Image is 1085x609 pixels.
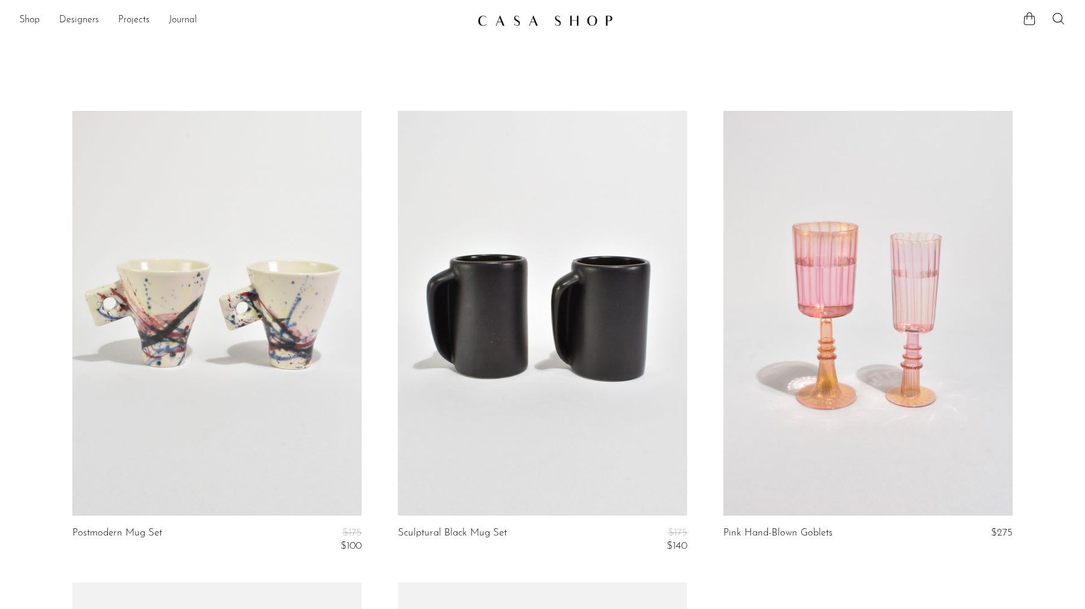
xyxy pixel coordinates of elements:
a: Projects [118,13,149,28]
ul: NEW HEADER MENU [19,10,468,31]
nav: Desktop navigation [19,10,468,31]
a: Pink Hand-Blown Goblets [723,528,832,539]
span: $275 [991,528,1013,538]
a: Journal [169,13,197,28]
a: Sculptural Black Mug Set [398,528,507,552]
span: $175 [342,528,362,538]
a: Designers [59,13,99,28]
span: $175 [668,528,687,538]
span: $140 [667,541,687,551]
a: Shop [19,13,40,28]
a: Postmodern Mug Set [72,528,162,552]
span: $100 [341,541,362,551]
